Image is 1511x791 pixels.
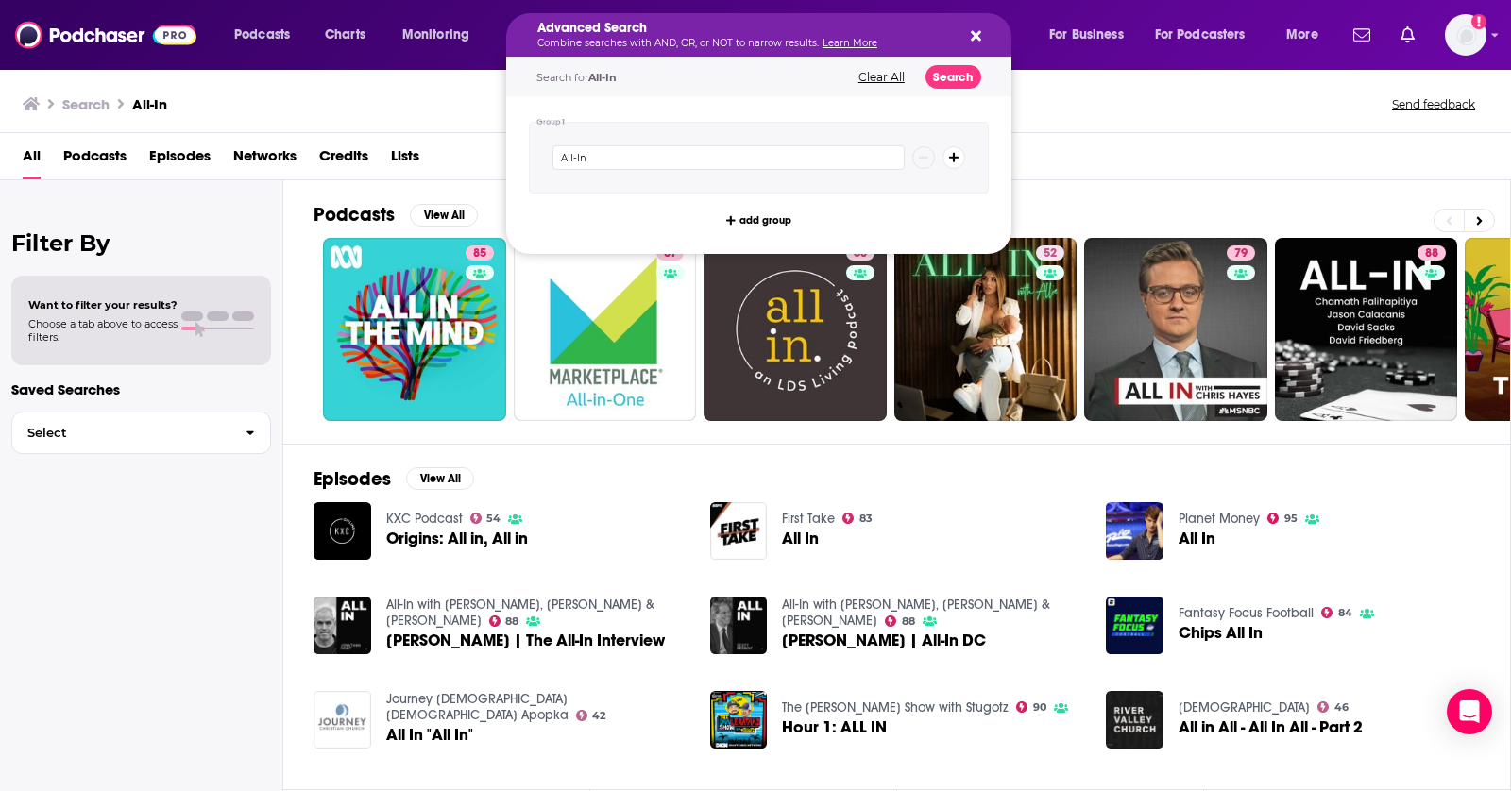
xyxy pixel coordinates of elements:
[1445,14,1486,56] span: Logged in as jacruz
[221,20,314,50] button: open menu
[1471,14,1486,29] svg: Add a profile image
[1049,22,1124,48] span: For Business
[1273,20,1342,50] button: open menu
[386,727,473,743] span: All In "All In"
[1284,514,1298,523] span: 95
[314,597,371,654] img: Jonathan Haidt | The All-In Interview
[319,141,368,179] a: Credits
[473,244,486,263] span: 85
[11,380,271,398] p: Saved Searches
[1106,502,1163,560] img: All In
[233,141,297,179] span: Networks
[391,141,419,179] a: Lists
[62,95,110,113] h3: Search
[710,502,768,560] img: All In
[710,691,768,749] img: Hour 1: ALL IN
[782,632,986,648] a: Scott Bessent | All-In DC
[1447,689,1492,734] div: Open Intercom Messenger
[1155,22,1246,48] span: For Podcasters
[1338,609,1352,617] span: 84
[842,513,873,524] a: 83
[386,632,665,648] a: Jonathan Haidt | The All-In Interview
[486,514,501,523] span: 54
[28,298,178,311] span: Want to filter your results?
[1321,607,1352,618] a: 84
[721,209,797,231] button: add group
[28,317,178,344] span: Choose a tab above to access filters.
[314,502,371,560] img: Origins: All in, All in
[386,530,528,547] span: Origins: All in, All in
[1267,513,1298,524] a: 95
[1286,22,1318,48] span: More
[15,17,196,53] img: Podchaser - Follow, Share and Rate Podcasts
[386,597,654,629] a: All-In with Chamath, Jason, Sacks & Friedberg
[314,203,395,227] h2: Podcasts
[902,617,915,626] span: 88
[149,141,211,179] a: Episodes
[782,699,1009,715] a: The Dan Le Batard Show with Stugotz
[325,22,365,48] span: Charts
[846,245,874,261] a: 68
[23,141,41,179] a: All
[1179,719,1363,735] a: All in All - All In All - Part 2
[894,238,1078,421] a: 52
[782,597,1050,629] a: All-In with Chamath, Jason, Sacks & Friedberg
[1334,703,1349,712] span: 46
[739,215,791,226] span: add group
[314,467,391,491] h2: Episodes
[823,37,877,49] a: Learn More
[132,95,167,113] h3: All-In
[1179,530,1215,547] a: All In
[1179,605,1314,621] a: Fantasy Focus Football
[406,467,474,490] button: View All
[1179,699,1310,715] a: River Valley Church
[1346,19,1378,51] a: Show notifications dropdown
[389,20,494,50] button: open menu
[505,617,518,626] span: 88
[782,530,819,547] a: All In
[588,71,617,84] span: All-In
[1179,625,1263,641] a: Chips All In
[470,513,501,524] a: 54
[11,229,271,257] h2: Filter By
[1106,597,1163,654] img: Chips All In
[402,22,469,48] span: Monitoring
[710,597,768,654] img: Scott Bessent | All-In DC
[1418,245,1446,261] a: 88
[1036,245,1064,261] a: 52
[466,245,494,261] a: 85
[314,691,371,749] img: All In "All In"
[1143,20,1273,50] button: open menu
[386,691,569,723] a: Journey Christian Church Apopka
[386,632,665,648] span: [PERSON_NAME] | The All-In Interview
[1084,238,1267,421] a: 79
[1234,244,1248,263] span: 79
[1227,245,1255,261] a: 79
[63,141,127,179] a: Podcasts
[782,632,986,648] span: [PERSON_NAME] | All-In DC
[1445,14,1486,56] button: Show profile menu
[1393,19,1422,51] a: Show notifications dropdown
[1106,691,1163,749] img: All in All - All In All - Part 2
[1016,701,1046,713] a: 90
[1036,20,1147,50] button: open menu
[313,20,377,50] a: Charts
[524,13,1029,57] div: Search podcasts, credits, & more...
[1425,244,1438,263] span: 88
[782,719,887,735] span: Hour 1: ALL IN
[592,712,605,720] span: 42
